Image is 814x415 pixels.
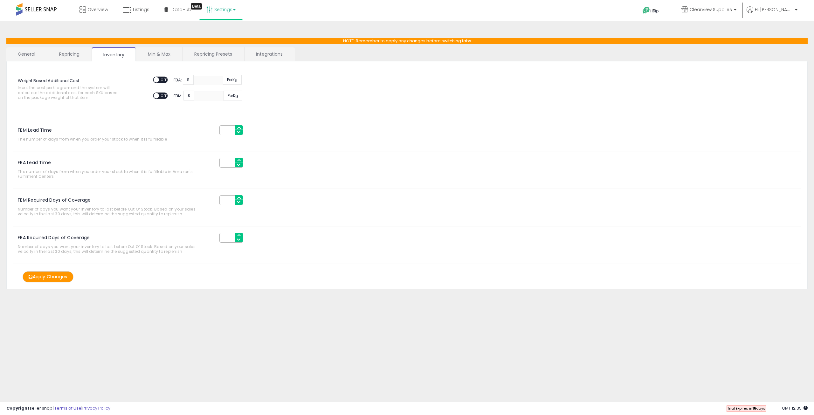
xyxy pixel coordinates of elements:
[224,91,242,100] span: Per Kg
[747,6,797,21] a: Hi [PERSON_NAME]
[23,271,73,282] button: Apply Changes
[13,158,51,164] label: FBA Lead Time
[13,125,52,132] label: FBM Lead Time
[174,77,182,83] span: FBA:
[18,169,210,179] span: The number of days from when you order your stock to when it is fulfillable in Amazon's Fulfilmen...
[174,93,183,99] span: FBM:
[755,6,793,13] span: Hi [PERSON_NAME]
[690,6,732,13] span: Clearview Supplies
[6,47,47,61] a: General
[87,6,108,13] span: Overview
[133,6,149,13] span: Listings
[650,8,659,14] span: Help
[183,91,194,100] span: $
[18,76,79,84] label: Weight Based Additional Cost
[191,3,202,10] div: Tooltip anchor
[159,93,169,99] span: OFF
[136,47,182,61] a: Min & Max
[183,75,194,85] span: $
[18,244,210,254] span: Number of days you want your inventory to last before Out Of Stock. Based on your sales velocity ...
[159,77,169,83] span: OFF
[171,6,191,13] span: DataHub
[48,47,91,61] a: Repricing
[638,2,671,21] a: Help
[18,85,124,100] span: Input the cost per kilogram and the system will calculate the additional cost for each SKU based ...
[6,38,808,44] p: NOTE: Remember to apply any changes before switching tabs
[245,47,294,61] a: Integrations
[183,47,244,61] a: Repricing Presets
[92,47,136,61] a: Inventory
[642,6,650,14] i: Get Help
[223,75,242,85] span: Per Kg
[18,137,210,142] span: The number of days from when you order your stock to when it is fulfillable
[18,207,210,217] span: Number of days you want your inventory to last before Out Of Stock. Based on your sales velocity ...
[13,195,91,202] label: FBM Required Days of Coverage
[13,233,90,239] label: FBA Required Days of Coverage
